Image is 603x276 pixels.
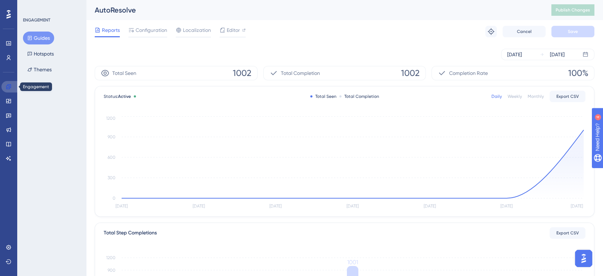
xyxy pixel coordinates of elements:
[193,204,205,209] tspan: [DATE]
[568,29,578,34] span: Save
[269,204,282,209] tspan: [DATE]
[517,29,532,34] span: Cancel
[503,26,546,37] button: Cancel
[23,32,54,44] button: Guides
[556,7,590,13] span: Publish Changes
[227,26,240,34] span: Editor
[449,69,488,77] span: Completion Rate
[281,69,320,77] span: Total Completion
[339,94,379,99] div: Total Completion
[104,229,157,237] div: Total Step Completions
[401,67,420,79] span: 1002
[108,155,116,160] tspan: 600
[108,268,116,273] tspan: 900
[183,26,211,34] span: Localization
[233,67,251,79] span: 1002
[104,94,131,99] span: Status:
[568,67,588,79] span: 100%
[550,50,565,59] div: [DATE]
[491,94,502,99] div: Daily
[571,204,583,209] tspan: [DATE]
[556,94,579,99] span: Export CSV
[551,4,594,16] button: Publish Changes
[500,204,513,209] tspan: [DATE]
[23,47,58,60] button: Hotspots
[508,94,522,99] div: Weekly
[23,17,50,23] div: ENGAGEMENT
[108,134,116,139] tspan: 900
[112,69,136,77] span: Total Seen
[106,116,116,121] tspan: 1200
[17,2,45,10] span: Need Help?
[556,230,579,236] span: Export CSV
[113,196,116,201] tspan: 0
[23,63,56,76] button: Themes
[528,94,544,99] div: Monthly
[106,255,116,260] tspan: 1200
[424,204,436,209] tspan: [DATE]
[347,204,359,209] tspan: [DATE]
[136,26,167,34] span: Configuration
[550,91,585,102] button: Export CSV
[347,259,358,266] tspan: 1001
[102,26,120,34] span: Reports
[310,94,336,99] div: Total Seen
[507,50,522,59] div: [DATE]
[50,4,52,9] div: 4
[118,94,131,99] span: Active
[550,227,585,239] button: Export CSV
[573,248,594,269] iframe: UserGuiding AI Assistant Launcher
[116,204,128,209] tspan: [DATE]
[95,5,533,15] div: AutoResolve
[108,175,116,180] tspan: 300
[551,26,594,37] button: Save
